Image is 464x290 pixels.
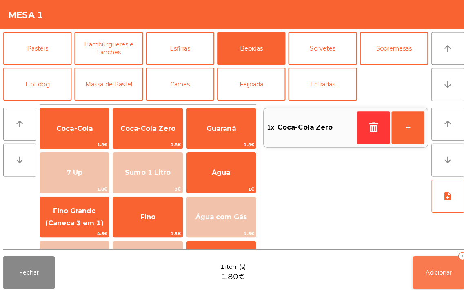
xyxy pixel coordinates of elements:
[428,68,461,100] button: arrow_downward
[185,184,254,191] span: 1€
[185,228,254,235] span: 1.5€
[124,167,169,175] span: Sumo 1 Litro
[112,140,181,147] span: 1.8€
[56,123,92,131] span: Coca-Cola
[185,140,254,147] span: 1.8€
[45,205,103,225] span: Fino Grande (Caneca 3 em 1)
[112,228,181,235] span: 1.5€
[440,154,449,164] i: arrow_downward
[74,32,142,64] button: Hambúrgueres e Lanches
[440,190,449,200] i: note_add
[15,118,24,128] i: arrow_upward
[440,43,449,53] i: arrow_upward
[265,121,272,133] span: 1x
[3,107,36,139] button: arrow_upward
[422,267,448,274] span: Adicionar
[286,67,354,100] button: Entradas
[8,9,43,21] h4: Mesa 1
[119,123,174,131] span: Coca-Cola Zero
[219,261,223,269] span: 1
[74,67,142,100] button: Massa de Pastel
[40,140,108,147] span: 1.8€
[428,32,461,64] button: arrow_upward
[428,178,461,211] button: note_add
[357,32,425,64] button: Sobremesas
[389,110,421,143] button: +
[440,118,449,128] i: arrow_upward
[410,254,461,287] button: Adicionar1
[40,228,108,235] span: 4.5€
[215,32,283,64] button: Bebidas
[224,261,244,269] span: item(s)
[210,167,229,175] span: Água
[3,32,71,64] button: Pastéis
[15,154,24,164] i: arrow_downward
[40,184,108,191] span: 1.8€
[286,32,354,64] button: Sorvetes
[440,79,449,89] i: arrow_downward
[455,250,463,258] div: 1
[428,107,461,139] button: arrow_upward
[145,32,213,64] button: Esfirras
[220,269,243,280] span: 1.80€
[66,167,82,175] span: 7 Up
[112,184,181,191] span: 3€
[215,67,283,100] button: Feijoada
[194,211,245,219] span: Água com Gás
[145,67,213,100] button: Carnes
[428,143,461,175] button: arrow_downward
[3,67,71,100] button: Hot dog
[3,143,36,175] button: arrow_downward
[275,121,330,133] span: Coca-Cola Zero
[205,123,234,131] span: Guaraná
[3,254,54,287] button: Fechar
[139,211,154,219] span: Fino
